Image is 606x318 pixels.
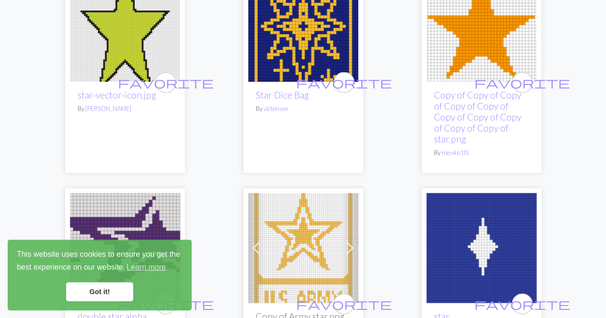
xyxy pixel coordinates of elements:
i: favourite [474,73,570,92]
span: favorite [296,296,392,311]
a: Star Dice Bag [248,21,358,30]
span: favorite [118,75,214,90]
a: Star Dice Bag [256,89,309,100]
a: victorison [263,105,288,112]
a: Army star.png [248,242,358,252]
span: favorite [474,296,570,311]
span: This website uses cookies to ensure you get the best experience on our website. [17,249,183,274]
a: learn more about cookies [125,260,167,274]
p: By [78,104,172,113]
button: favourite [512,294,533,315]
i: favourite [474,295,570,314]
button: favourite [333,294,354,315]
i: favourite [118,73,214,92]
button: favourite [512,72,533,93]
a: crescent moon [426,242,537,252]
img: crescent moon [426,193,537,303]
a: dismiss cookie message [66,282,133,301]
span: favorite [118,296,214,311]
button: favourite [155,72,176,93]
div: cookieconsent [8,240,192,310]
a: Copy of Copy of Copy of Copy of Copy of Copy of Copy of Copy of Copy of Copy of star.png [434,89,521,144]
p: By [434,148,529,157]
a: star-vector-icon.jpg [70,21,180,30]
a: star.png [426,21,537,30]
button: favourite [333,72,354,93]
span: favorite [474,75,570,90]
span: favorite [296,75,392,90]
i: favourite [296,295,392,314]
p: By [256,104,351,113]
a: mewkn1tS [442,149,469,156]
i: favourite [296,73,392,92]
a: star-vector-icon.jpg [78,89,156,100]
img: Army star.png [248,193,358,303]
a: [PERSON_NAME] [85,105,131,112]
img: double star alpha pattern.jpeg [70,193,180,303]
